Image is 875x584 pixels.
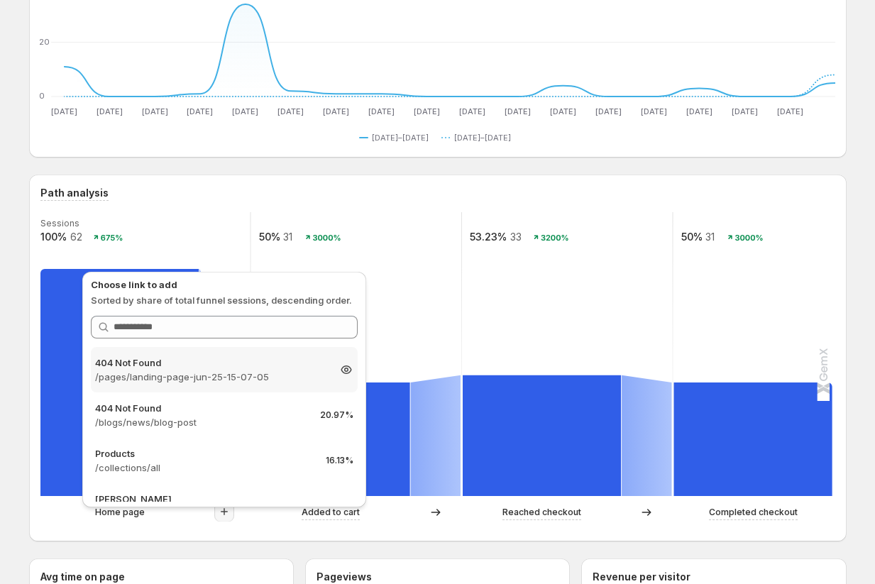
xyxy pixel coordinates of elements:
text: 3200% [540,233,568,243]
p: [PERSON_NAME] [95,492,314,506]
text: [DATE] [187,106,213,116]
text: [DATE] [504,106,530,116]
path: Reached checkout: 33 [463,375,621,496]
p: Home page [95,505,145,519]
text: [DATE] [686,106,712,116]
p: /blogs/news/blog-post [95,415,309,429]
text: 33 [510,231,521,243]
p: Sorted by share of total funnel sessions, descending order. [91,293,358,307]
p: /collections/all [95,461,314,475]
text: [DATE] [277,106,304,116]
h3: Avg time on page [40,570,125,584]
text: [DATE] [323,106,349,116]
p: 404 Not Found [95,356,328,370]
text: 3000% [312,233,341,243]
text: [DATE] [50,106,77,116]
text: [DATE] [96,106,122,116]
p: Added to cart [302,505,360,519]
text: [DATE] [549,106,576,116]
text: 31 [705,231,715,243]
text: 0 [39,91,45,101]
text: [DATE] [414,106,440,116]
p: /pages/landing-page-jun-25-15-07-05 [95,370,328,384]
p: Reached checkout [502,505,581,519]
text: 62 [70,231,82,243]
text: Sessions [40,218,79,228]
text: 20 [39,37,50,47]
h3: Pageviews [317,570,372,584]
text: 53.23% [470,231,507,243]
p: 4.84% [326,500,353,512]
h3: Path analysis [40,186,109,200]
text: 100% [40,231,67,243]
span: [DATE]–[DATE] [372,132,429,143]
text: [DATE] [731,106,757,116]
text: 3000% [734,233,763,243]
text: [DATE] [776,106,803,116]
button: [DATE]–[DATE] [359,129,434,146]
p: Choose link to add [91,277,358,292]
text: 50% [681,231,702,243]
p: 404 Not Found [95,401,309,415]
h3: Revenue per visitor [593,570,690,584]
p: Completed checkout [709,505,798,519]
text: [DATE] [640,106,666,116]
text: 31 [283,231,292,243]
p: Products [95,446,314,461]
text: [DATE] [368,106,395,116]
text: 675% [100,233,122,243]
button: [DATE]–[DATE] [441,129,517,146]
text: [DATE] [595,106,621,116]
p: 16.13% [326,455,353,466]
text: [DATE] [141,106,167,116]
text: [DATE] [232,106,258,116]
text: [DATE] [459,106,485,116]
text: 50% [258,231,280,243]
p: 20.97% [320,409,353,421]
span: [DATE]–[DATE] [454,132,511,143]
